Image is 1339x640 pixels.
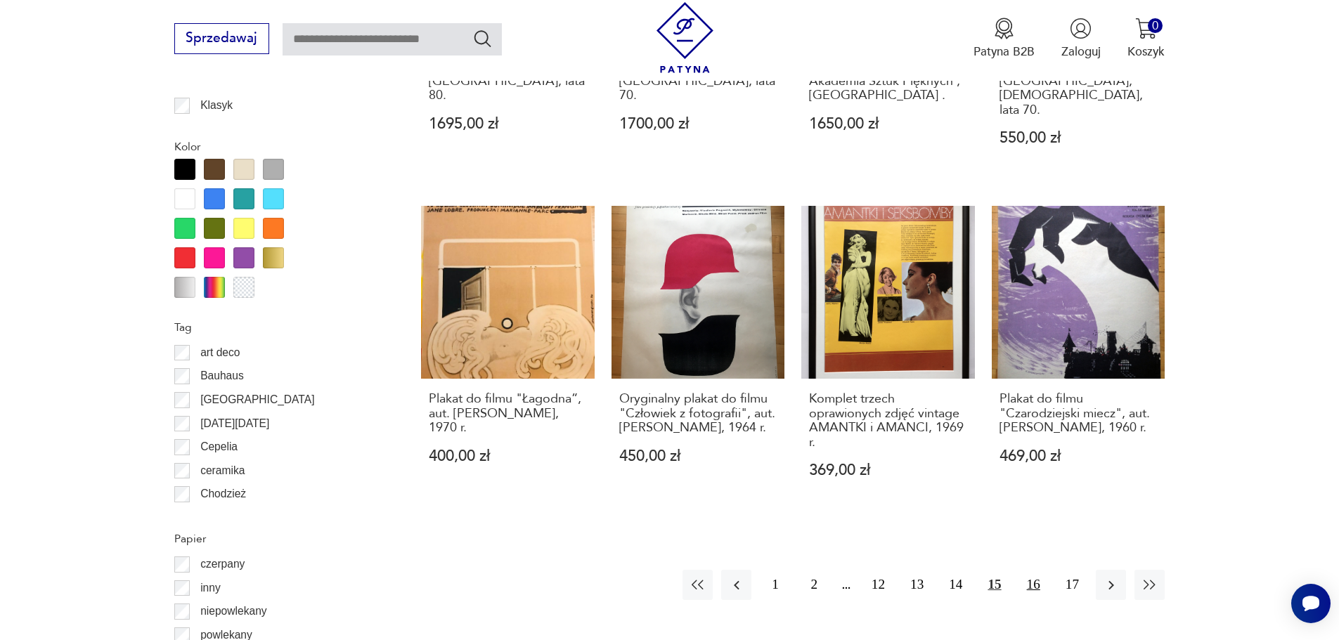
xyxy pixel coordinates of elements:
[200,414,269,433] p: [DATE][DATE]
[973,18,1035,60] button: Patyna B2B
[619,449,777,464] p: 450,00 zł
[809,463,967,478] p: 369,00 zł
[1000,60,1158,118] h3: Grafika Ad. [GEOGRAPHIC_DATA], [DEMOGRAPHIC_DATA], lata 70.
[200,509,242,527] p: Ćmielów
[992,206,1165,511] a: Plakat do filmu "Czarodziejski miecz", aut. Jan Słomczyński, 1960 r.Plakat do filmu "Czarodziejsk...
[1000,131,1158,145] p: 550,00 zł
[1000,392,1158,435] h3: Plakat do filmu "Czarodziejski miecz", aut. [PERSON_NAME], 1960 r.
[429,449,587,464] p: 400,00 zł
[200,96,233,115] p: Klasyk
[429,392,587,435] h3: Plakat do filmu "Łagodna”, aut. [PERSON_NAME], 1970 r.
[429,117,587,131] p: 1695,00 zł
[429,60,587,103] h3: Litografia, [GEOGRAPHIC_DATA], lata 80.
[1127,44,1165,60] p: Koszyk
[760,570,790,600] button: 1
[174,318,381,337] p: Tag
[200,579,221,597] p: inny
[1135,18,1157,39] img: Ikona koszyka
[1291,584,1331,623] iframe: Smartsupp widget button
[940,570,971,600] button: 14
[799,570,829,600] button: 2
[174,138,381,156] p: Kolor
[809,60,967,103] h3: Grafika "Spinacz ", Akademia Sztuk Pięknych , [GEOGRAPHIC_DATA] .
[1000,449,1158,464] p: 469,00 zł
[174,530,381,548] p: Papier
[1061,18,1101,60] button: Zaloguj
[1061,44,1101,60] p: Zaloguj
[200,555,245,573] p: czerpany
[902,570,932,600] button: 13
[973,18,1035,60] a: Ikona medaluPatyna B2B
[973,44,1035,60] p: Patyna B2B
[200,438,238,456] p: Cepelia
[200,391,314,409] p: [GEOGRAPHIC_DATA]
[1148,18,1163,33] div: 0
[1018,570,1049,600] button: 16
[472,28,493,48] button: Szukaj
[1127,18,1165,60] button: 0Koszyk
[200,367,244,385] p: Bauhaus
[993,18,1015,39] img: Ikona medalu
[421,206,595,511] a: Plakat do filmu "Łagodna”, aut. F. Starowieyski, 1970 r.Plakat do filmu "Łagodna”, aut. [PERSON_N...
[863,570,893,600] button: 12
[619,117,777,131] p: 1700,00 zł
[200,602,267,620] p: niepowlekany
[612,206,785,511] a: Oryginalny plakat do filmu "Człowiek z fotografii", aut. Andrzej Onegin Dąbrowski, 1964 r.Orygina...
[174,23,269,54] button: Sprzedawaj
[809,117,967,131] p: 1650,00 zł
[174,34,269,45] a: Sprzedawaj
[649,2,720,73] img: Patyna - sklep z meblami i dekoracjami vintage
[809,392,967,450] h3: Komplet trzech oprawionych zdjęć vintage AMANTKI i AMANCI, 1969 r.
[200,462,245,480] p: ceramika
[1057,570,1087,600] button: 17
[979,570,1009,600] button: 15
[619,392,777,435] h3: Oryginalny plakat do filmu "Człowiek z fotografii", aut. [PERSON_NAME], 1964 r.
[200,344,240,362] p: art deco
[801,206,975,511] a: Komplet trzech oprawionych zdjęć vintage AMANTKI i AMANCI, 1969 r.Komplet trzech oprawionych zdję...
[200,485,246,503] p: Chodzież
[1070,18,1092,39] img: Ikonka użytkownika
[619,60,777,103] h3: Litografia "Stromboli", [GEOGRAPHIC_DATA], lata 70.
